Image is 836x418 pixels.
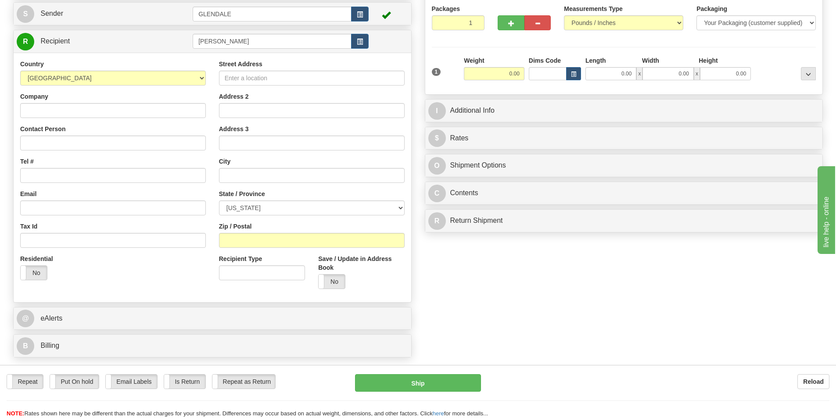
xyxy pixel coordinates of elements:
[164,375,205,389] label: Is Return
[318,254,404,272] label: Save / Update in Address Book
[432,4,460,13] label: Packages
[428,185,446,202] span: C
[219,222,252,231] label: Zip / Postal
[20,92,48,101] label: Company
[50,375,99,389] label: Put On hold
[17,337,408,355] a: B Billing
[193,7,352,21] input: Sender Id
[20,125,65,133] label: Contact Person
[432,68,441,76] span: 1
[699,56,718,65] label: Height
[464,56,484,65] label: Weight
[428,129,820,147] a: $Rates
[20,157,34,166] label: Tel #
[17,310,408,328] a: @ eAlerts
[193,34,352,49] input: Recipient Id
[20,60,44,68] label: Country
[212,375,275,389] label: Repeat as Return
[40,37,70,45] span: Recipient
[40,342,59,349] span: Billing
[428,157,446,175] span: O
[219,92,249,101] label: Address 2
[219,157,230,166] label: City
[636,67,642,80] span: x
[433,410,444,417] a: here
[17,5,34,23] span: S
[40,314,62,322] span: eAlerts
[40,10,63,17] span: Sender
[219,125,249,133] label: Address 3
[20,189,36,198] label: Email
[428,102,820,120] a: IAdditional Info
[816,164,835,254] iframe: chat widget
[428,212,446,230] span: R
[428,102,446,120] span: I
[797,374,829,389] button: Reload
[20,222,37,231] label: Tax Id
[17,310,34,327] span: @
[428,212,820,230] a: RReturn Shipment
[219,254,262,263] label: Recipient Type
[801,67,816,80] div: ...
[642,56,659,65] label: Width
[17,337,34,355] span: B
[21,266,47,280] label: No
[20,254,53,263] label: Residential
[17,32,173,50] a: R Recipient
[219,189,265,198] label: State / Province
[7,410,24,417] span: NOTE:
[7,375,43,389] label: Repeat
[355,374,481,392] button: Ship
[529,56,561,65] label: Dims Code
[428,157,820,175] a: OShipment Options
[17,5,193,23] a: S Sender
[17,33,34,50] span: R
[7,5,81,16] div: live help - online
[564,4,623,13] label: Measurements Type
[319,275,345,289] label: No
[106,375,157,389] label: Email Labels
[428,129,446,147] span: $
[219,60,262,68] label: Street Address
[803,378,824,385] b: Reload
[696,4,727,13] label: Packaging
[428,184,820,202] a: CContents
[219,71,405,86] input: Enter a location
[694,67,700,80] span: x
[585,56,606,65] label: Length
